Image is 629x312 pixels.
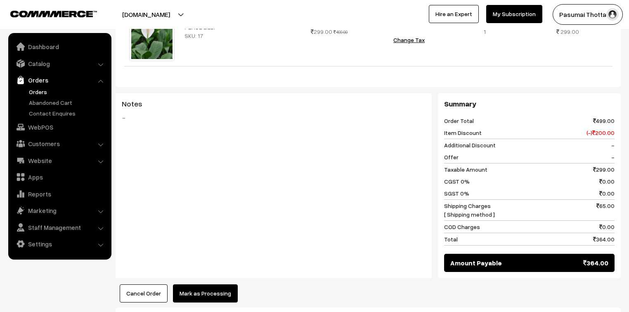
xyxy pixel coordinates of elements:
[10,73,109,87] a: Orders
[444,177,470,186] span: CGST 0%
[333,29,348,35] strike: 499.00
[129,2,175,61] img: Hybrid-Peace-Lily-3x4-Product-Peppyflora-01-b-Moz.jpg
[450,258,502,268] span: Amount Payable
[10,170,109,184] a: Apps
[10,203,109,218] a: Marketing
[173,284,238,303] button: Mark as Processing
[444,128,482,137] span: Item Discount
[184,31,286,40] div: SKU: 17
[10,8,83,18] a: COMMMERCE
[611,141,615,149] span: -
[444,201,495,219] span: Shipping Charges [ Shipping method ]
[583,258,608,268] span: 364.00
[444,99,615,109] h3: Summary
[311,28,332,35] span: 299.00
[486,5,542,23] a: My Subscription
[10,236,109,251] a: Settings
[122,113,426,123] blockquote: -
[10,187,109,201] a: Reports
[27,98,109,107] a: Abandoned Cart
[10,11,97,17] img: COMMMERCE
[593,235,615,243] span: 364.00
[444,222,480,231] span: COD Charges
[599,177,615,186] span: 0.00
[10,136,109,151] a: Customers
[593,165,615,174] span: 299.00
[484,28,486,35] span: 1
[444,116,474,125] span: Order Total
[444,153,459,161] span: Offer
[387,31,431,49] button: Change Tax
[27,109,109,118] a: Contact Enquires
[560,28,579,35] span: 299.00
[10,153,109,168] a: Website
[10,56,109,71] a: Catalog
[10,39,109,54] a: Dashboard
[27,87,109,96] a: Orders
[599,189,615,198] span: 0.00
[444,189,469,198] span: SGST 0%
[553,4,623,25] button: Pasumai Thotta…
[611,153,615,161] span: -
[444,141,496,149] span: Additional Discount
[122,99,426,109] h3: Notes
[429,5,479,23] a: Hire an Expert
[593,116,615,125] span: 499.00
[120,284,168,303] button: Cancel Order
[93,4,199,25] button: [DOMAIN_NAME]
[10,120,109,135] a: WebPOS
[599,222,615,231] span: 0.00
[10,220,109,235] a: Staff Management
[444,235,458,243] span: Total
[596,201,615,219] span: 65.00
[606,8,619,21] img: user
[586,128,615,137] span: (-) 200.00
[444,165,487,174] span: Taxable Amount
